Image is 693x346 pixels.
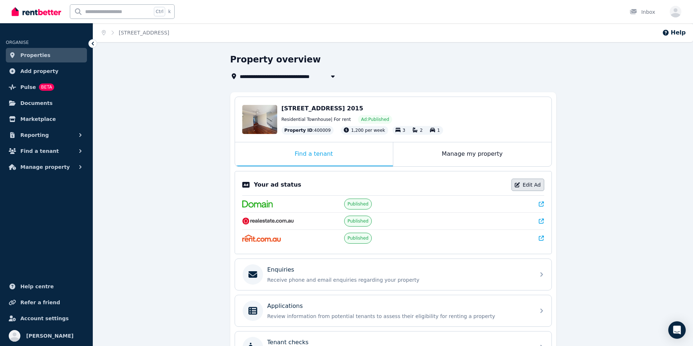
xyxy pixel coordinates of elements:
img: Rent.com.au [242,235,281,242]
span: Find a tenant [20,147,59,155]
span: Pulse [20,83,36,91]
span: Documents [20,99,53,107]
span: 2 [420,128,423,133]
div: Manage my property [393,142,551,166]
a: Documents [6,96,87,110]
div: Inbox [630,8,655,16]
nav: Breadcrumb [93,23,178,42]
button: Reporting [6,128,87,142]
a: Edit Ad [511,179,544,191]
img: RealEstate.com.au [242,217,294,225]
h1: Property overview [230,54,321,65]
a: Add property [6,64,87,78]
button: Manage property [6,160,87,174]
span: [STREET_ADDRESS] 2015 [282,105,363,112]
a: PulseBETA [6,80,87,94]
a: EnquiriesReceive phone and email enquiries regarding your property [235,259,551,290]
span: 1,200 per week [351,128,385,133]
span: k [168,9,171,15]
span: Refer a friend [20,298,60,307]
button: Find a tenant [6,144,87,158]
button: Help [662,28,686,37]
p: Enquiries [267,265,294,274]
span: Ad: Published [361,117,389,122]
span: Property ID [284,127,313,133]
div: Open Intercom Messenger [668,321,686,339]
img: RentBetter [12,6,61,17]
span: Marketplace [20,115,56,123]
span: Help centre [20,282,54,291]
span: Account settings [20,314,69,323]
p: Your ad status [254,180,301,189]
a: Marketplace [6,112,87,126]
a: Account settings [6,311,87,326]
span: Manage property [20,163,70,171]
span: Published [347,201,369,207]
p: Receive phone and email enquiries regarding your property [267,276,531,284]
span: Published [347,218,369,224]
span: Ctrl [154,7,165,16]
span: ORGANISE [6,40,29,45]
a: ApplicationsReview information from potential tenants to assess their eligibility for renting a p... [235,295,551,326]
p: Review information from potential tenants to assess their eligibility for renting a property [267,313,531,320]
img: Domain.com.au [242,200,273,208]
p: Applications [267,302,303,310]
span: Reporting [20,131,49,139]
span: Add property [20,67,59,76]
span: Residential Townhouse | For rent [282,117,351,122]
a: [STREET_ADDRESS] [119,30,170,36]
span: BETA [39,84,54,91]
span: 1 [437,128,440,133]
a: Help centre [6,279,87,294]
a: Properties [6,48,87,62]
a: Refer a friend [6,295,87,310]
div: : 400009 [282,126,334,135]
span: 3 [403,128,406,133]
span: Published [347,235,369,241]
div: Find a tenant [235,142,393,166]
span: [PERSON_NAME] [26,331,73,340]
span: Properties [20,51,51,60]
